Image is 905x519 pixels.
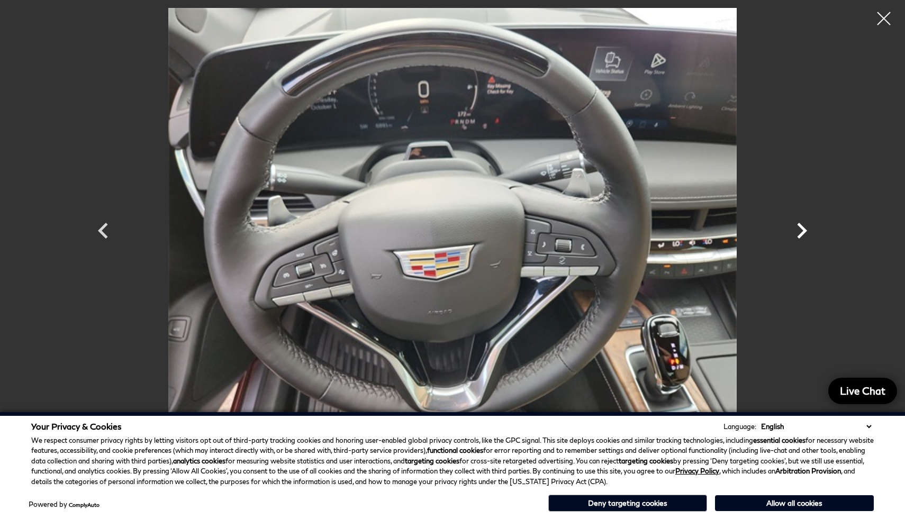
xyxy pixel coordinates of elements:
strong: functional cookies [427,446,483,454]
strong: Arbitration Provision [775,467,841,475]
button: Allow all cookies [715,495,874,511]
strong: essential cookies [753,436,806,444]
div: Powered by [29,501,99,508]
img: Used 2025 Radiant Red Tintcoat Cadillac Premium Luxury image 13 [135,8,770,434]
strong: targeting cookies [619,457,673,465]
a: Privacy Policy [675,467,719,475]
div: Language: [723,423,756,430]
strong: targeting cookies [405,457,459,465]
a: ComplyAuto [69,502,99,508]
button: Deny targeting cookies [548,495,707,512]
select: Language Select [758,421,874,432]
strong: analytics cookies [173,457,225,465]
a: Live Chat [828,378,897,404]
span: Your Privacy & Cookies [31,421,122,431]
p: We respect consumer privacy rights by letting visitors opt out of third-party tracking cookies an... [31,435,874,487]
span: Live Chat [835,384,891,397]
div: Previous [87,210,119,257]
div: Next [786,210,818,257]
